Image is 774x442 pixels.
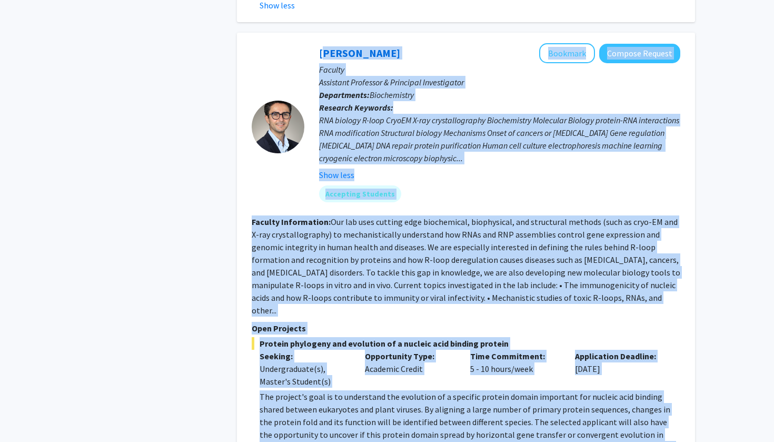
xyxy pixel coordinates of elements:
div: RNA biology R-loop CryoEM X-ray crystallography Biochemistry Molecular Biology protein-RNA intera... [319,114,680,164]
fg-read-more: Our lab uses cutting edge biochemical, biophysical, and structural methods (such as cryo-EM and X... [252,217,680,316]
div: 5 - 10 hours/week [462,350,568,388]
p: Opportunity Type: [365,350,454,362]
div: Undergraduate(s), Master's Student(s) [260,362,349,388]
button: Compose Request to Charles Bou-Nader [599,44,680,63]
b: Faculty Information: [252,217,331,227]
span: Biochemistry [370,90,414,100]
b: Research Keywords: [319,102,393,113]
button: Show less [319,169,354,181]
p: Seeking: [260,350,349,362]
p: Assistant Professor & Principal Investigator [319,76,680,89]
mat-chip: Accepting Students [319,185,401,202]
button: Add Charles Bou-Nader to Bookmarks [539,43,595,63]
div: [DATE] [567,350,672,388]
iframe: Chat [8,395,45,434]
p: Open Projects [252,322,680,335]
p: Time Commitment: [470,350,560,362]
p: Faculty [319,63,680,76]
p: Application Deadline: [575,350,664,362]
span: Protein phylogeny and evolution of a nucleic acid binding protein [252,337,680,350]
a: [PERSON_NAME] [319,46,400,60]
div: Academic Credit [357,350,462,388]
b: Departments: [319,90,370,100]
